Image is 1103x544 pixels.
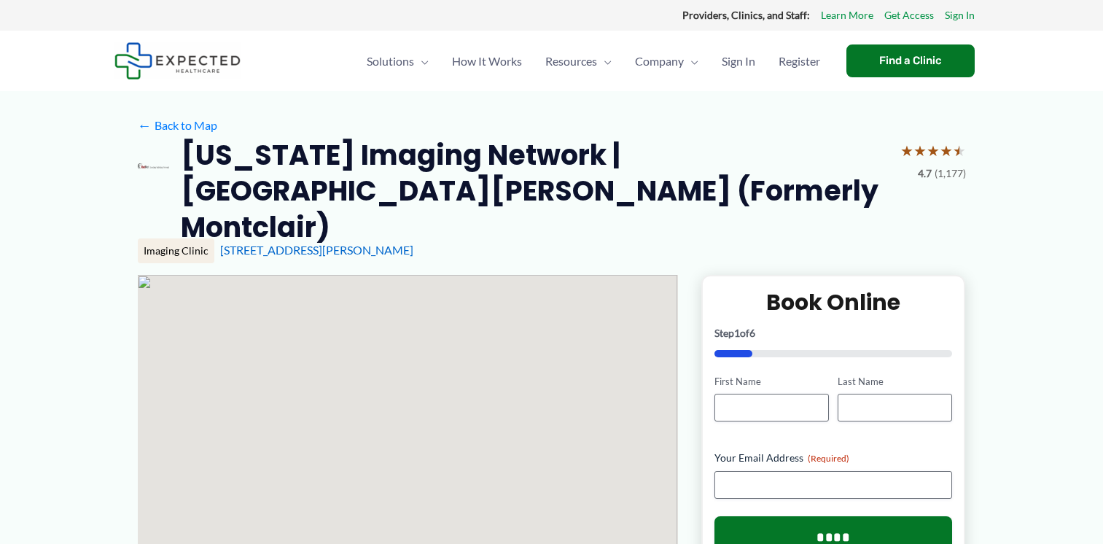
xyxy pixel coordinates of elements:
a: Register [767,36,832,87]
span: Solutions [367,36,414,87]
span: Menu Toggle [414,36,429,87]
span: ★ [953,137,966,164]
span: Sign In [722,36,755,87]
span: Company [635,36,684,87]
span: How It Works [452,36,522,87]
span: Resources [545,36,597,87]
h2: [US_STATE] Imaging Network | [GEOGRAPHIC_DATA][PERSON_NAME] (Formerly Montclair) [181,137,888,245]
span: 6 [749,327,755,339]
h2: Book Online [714,288,953,316]
span: 4.7 [918,164,932,183]
span: 1 [734,327,740,339]
a: SolutionsMenu Toggle [355,36,440,87]
span: ★ [927,137,940,164]
a: ←Back to Map [138,114,217,136]
span: ★ [913,137,927,164]
div: Imaging Clinic [138,238,214,263]
a: Sign In [945,6,975,25]
a: Learn More [821,6,873,25]
label: Your Email Address [714,451,953,465]
a: Get Access [884,6,934,25]
span: (1,177) [935,164,966,183]
a: [STREET_ADDRESS][PERSON_NAME] [220,243,413,257]
a: How It Works [440,36,534,87]
span: Menu Toggle [684,36,698,87]
span: Register [779,36,820,87]
span: ← [138,118,152,132]
span: ★ [940,137,953,164]
span: ★ [900,137,913,164]
span: Menu Toggle [597,36,612,87]
nav: Primary Site Navigation [355,36,832,87]
a: Sign In [710,36,767,87]
label: First Name [714,375,829,389]
p: Step of [714,328,953,338]
img: Expected Healthcare Logo - side, dark font, small [114,42,241,79]
strong: Providers, Clinics, and Staff: [682,9,810,21]
label: Last Name [838,375,952,389]
a: CompanyMenu Toggle [623,36,710,87]
a: Find a Clinic [846,44,975,77]
span: (Required) [808,453,849,464]
a: ResourcesMenu Toggle [534,36,623,87]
